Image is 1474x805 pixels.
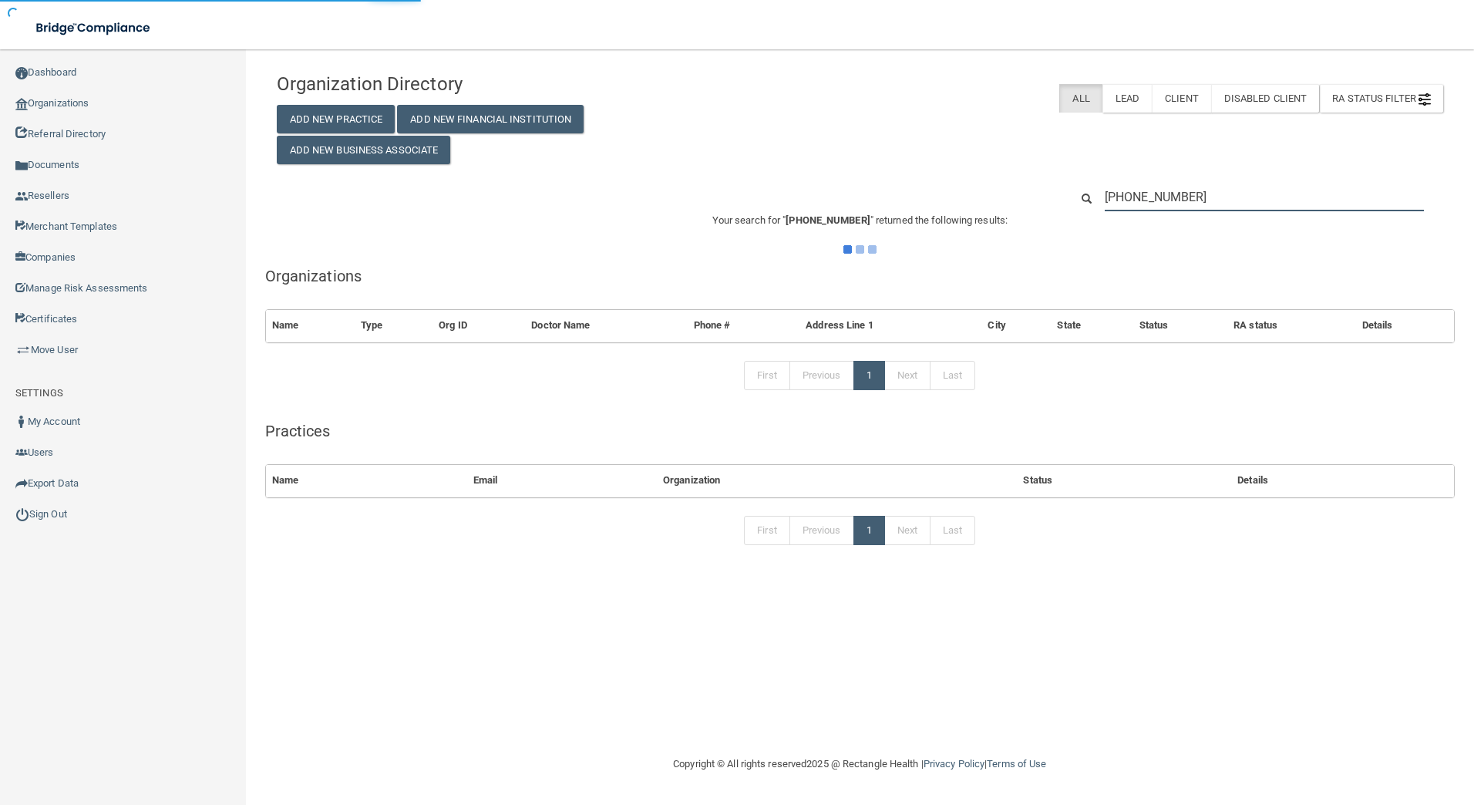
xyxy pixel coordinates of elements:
span: [PHONE_NUMBER] [786,214,870,226]
h5: Organizations [265,268,1455,285]
a: 1 [853,361,885,390]
img: icon-documents.8dae5593.png [15,160,28,172]
button: Add New Business Associate [277,136,451,164]
th: Org ID [432,310,525,342]
a: Last [930,516,975,545]
th: Details [1356,310,1454,342]
label: Disabled Client [1211,84,1320,113]
th: Address Line 1 [799,310,981,342]
label: SETTINGS [15,384,63,402]
img: ic_reseller.de258add.png [15,190,28,203]
th: Doctor Name [525,310,687,342]
a: Previous [789,516,854,545]
img: ic_dashboard_dark.d01f4a41.png [15,67,28,79]
input: Search [1105,183,1424,211]
th: Email [467,465,657,497]
img: ajax-loader.4d491dd7.gif [843,245,877,254]
th: Status [1017,465,1231,497]
th: Name [266,310,355,342]
button: Add New Financial Institution [397,105,584,133]
img: bridge_compliance_login_screen.278c3ca4.svg [23,12,165,44]
a: Privacy Policy [924,758,984,770]
th: Type [355,310,432,342]
img: briefcase.64adab9b.png [15,342,31,358]
th: RA status [1227,310,1356,342]
label: Client [1152,84,1211,113]
a: First [744,516,790,545]
h5: Practices [265,423,1455,440]
th: Status [1133,310,1227,342]
th: Phone # [688,310,800,342]
th: Name [266,465,467,497]
img: icon-filter@2x.21656d0b.png [1418,93,1431,106]
a: 1 [853,516,885,545]
label: Lead [1102,84,1152,113]
a: First [744,361,790,390]
img: ic_user_dark.df1a06c3.png [15,416,28,428]
th: Organization [657,465,1017,497]
div: Copyright © All rights reserved 2025 @ Rectangle Health | | [578,739,1141,789]
span: RA Status Filter [1332,93,1431,104]
a: Terms of Use [987,758,1046,770]
p: Your search for " " returned the following results: [265,211,1455,230]
th: City [981,310,1051,342]
th: State [1051,310,1132,342]
img: ic_power_dark.7ecde6b1.png [15,507,29,521]
a: Last [930,361,975,390]
button: Add New Practice [277,105,395,133]
label: All [1059,84,1102,113]
img: organization-icon.f8decf85.png [15,98,28,110]
th: Details [1231,465,1454,497]
a: Next [884,516,931,545]
h4: Organization Directory [277,74,650,94]
a: Previous [789,361,854,390]
a: Next [884,361,931,390]
img: icon-users.e205127d.png [15,446,28,459]
img: icon-export.b9366987.png [15,477,28,490]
